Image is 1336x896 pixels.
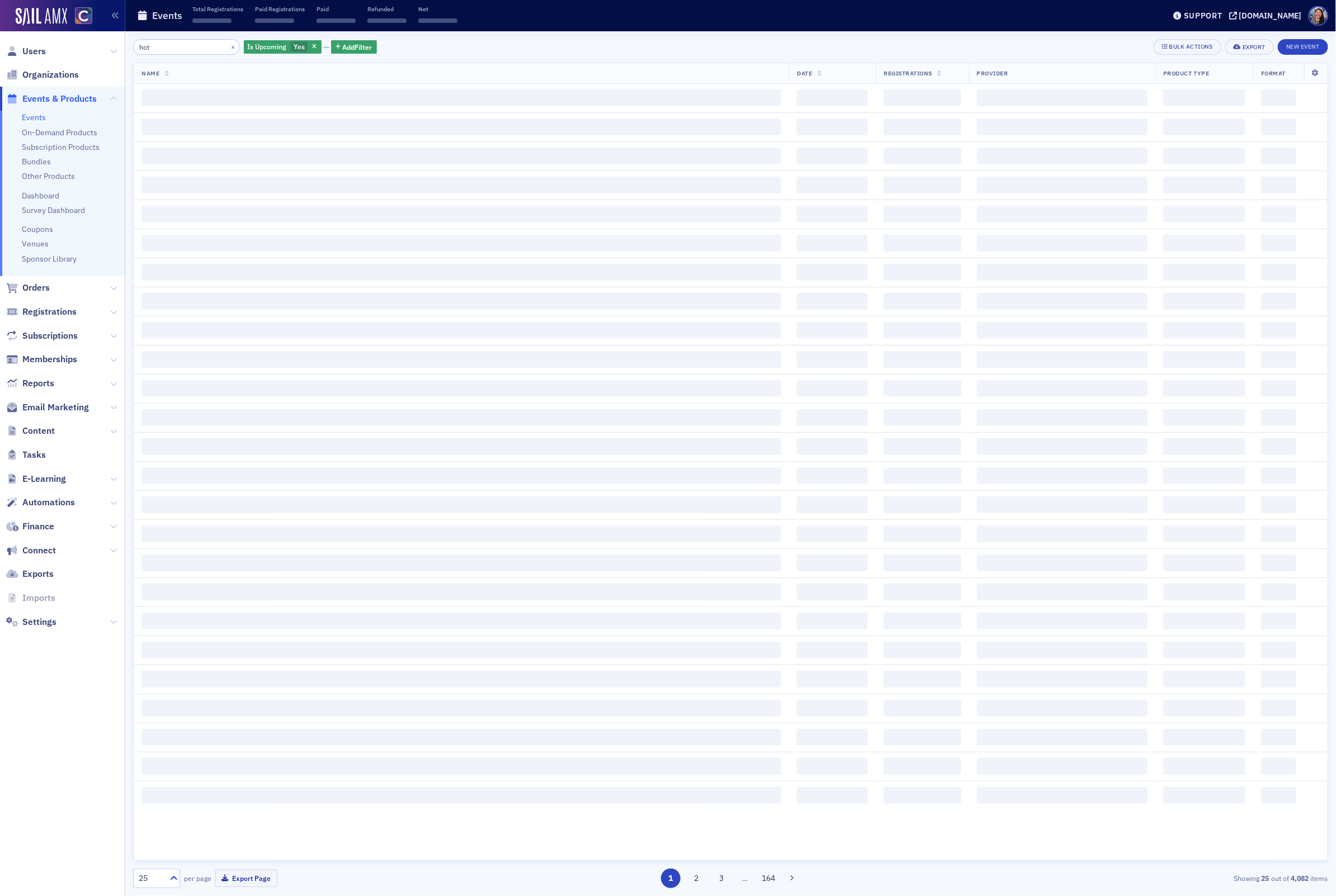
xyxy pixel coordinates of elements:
[22,544,56,557] span: Connect
[977,351,1148,368] span: ‌
[1163,206,1245,222] span: ‌
[797,380,868,397] span: ‌
[1163,671,1245,688] span: ‌
[1243,44,1266,50] div: Export
[141,293,781,310] span: ‌
[1163,525,1245,542] span: ‌
[1163,322,1245,339] span: ‌
[797,118,868,135] span: ‌
[22,142,100,152] a: Subscription Products
[1163,758,1245,775] span: ‌
[1163,642,1245,658] span: ‌
[1259,873,1271,883] strong: 25
[1261,293,1296,310] span: ‌
[797,787,868,804] span: ‌
[1184,11,1222,21] div: Support
[141,351,781,368] span: ‌
[884,293,961,310] span: ‌
[797,322,868,339] span: ‌
[797,613,868,629] span: ‌
[1261,148,1296,164] span: ‌
[884,642,961,658] span: ‌
[192,5,243,13] p: Total Registrations
[884,787,961,804] span: ‌
[977,118,1148,135] span: ‌
[884,351,961,368] span: ‌
[22,377,54,390] span: Reports
[884,206,961,222] span: ‌
[6,520,54,533] a: Finance
[977,496,1148,513] span: ‌
[977,380,1148,397] span: ‌
[884,467,961,484] span: ‌
[1154,39,1221,55] button: Bulk Actions
[1163,496,1245,513] span: ‌
[884,758,961,775] span: ‌
[248,42,287,51] span: Is Upcoming
[367,5,407,13] p: Refunded
[977,787,1148,804] span: ‌
[141,69,159,77] span: Name
[1261,613,1296,629] span: ‌
[1261,642,1296,658] span: ‌
[228,41,238,51] button: ×
[22,157,51,167] a: Bundles
[1278,39,1328,55] button: New Event
[22,171,75,181] a: Other Products
[797,293,868,310] span: ‌
[22,353,77,366] span: Memberships
[797,438,868,455] span: ‌
[1261,264,1296,281] span: ‌
[661,869,681,888] button: 1
[1229,12,1306,20] button: [DOMAIN_NAME]
[22,401,89,414] span: Email Marketing
[1163,729,1245,746] span: ‌
[797,700,868,717] span: ‌
[1163,467,1245,484] span: ‌
[1163,235,1245,252] span: ‌
[22,239,49,249] a: Venues
[938,873,1328,883] div: Showing out of items
[317,18,356,23] span: ‌
[6,306,77,318] a: Registrations
[22,568,54,580] span: Exports
[797,206,868,222] span: ‌
[6,353,77,366] a: Memberships
[884,235,961,252] span: ‌
[141,118,781,135] span: ‌
[1163,293,1245,310] span: ‌
[759,869,778,888] button: 164
[977,89,1148,106] span: ‌
[152,9,182,22] h1: Events
[884,264,961,281] span: ‌
[797,467,868,484] span: ‌
[141,787,781,804] span: ‌
[1163,409,1245,426] span: ‌
[1163,264,1245,281] span: ‌
[22,93,97,105] span: Events & Products
[884,554,961,571] span: ‌
[797,409,868,426] span: ‌
[6,45,46,58] a: Users
[797,148,868,164] span: ‌
[6,401,89,414] a: Email Marketing
[797,235,868,252] span: ‌
[884,438,961,455] span: ‌
[22,449,46,461] span: Tasks
[977,438,1148,455] span: ‌
[75,7,92,25] img: SailAMX
[141,525,781,542] span: ‌
[1163,584,1245,600] span: ‌
[884,700,961,717] span: ‌
[977,206,1148,222] span: ‌
[712,869,731,888] button: 3
[797,584,868,600] span: ‌
[22,191,59,201] a: Dashboard
[22,45,46,58] span: Users
[1261,235,1296,252] span: ‌
[244,40,322,54] div: Yes
[1261,69,1286,77] span: Format
[294,42,305,51] span: Yes
[884,584,961,600] span: ‌
[141,177,781,193] span: ‌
